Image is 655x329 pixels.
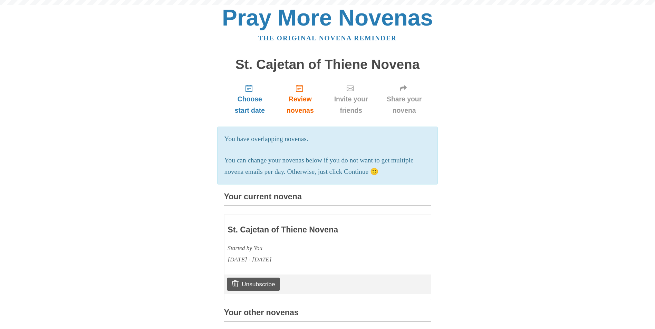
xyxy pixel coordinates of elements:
a: Unsubscribe [227,278,279,291]
h3: Your other novenas [224,308,431,322]
h3: Your current novena [224,192,431,206]
a: Choose start date [224,79,276,120]
div: [DATE] - [DATE] [228,254,387,265]
a: Share your novena [377,79,431,120]
span: Review novenas [282,93,318,116]
span: Share your novena [384,93,424,116]
h3: St. Cajetan of Thiene Novena [228,226,387,235]
div: Started by You [228,242,387,254]
a: Invite your friends [325,79,377,120]
p: You have overlapping novenas. [224,133,431,145]
a: The original novena reminder [258,34,397,42]
p: You can change your novenas below if you do not want to get multiple novena emails per day. Other... [224,155,431,178]
a: Review novenas [276,79,325,120]
span: Choose start date [231,93,269,116]
a: Pray More Novenas [222,5,433,30]
h1: St. Cajetan of Thiene Novena [224,57,431,72]
span: Invite your friends [332,93,370,116]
